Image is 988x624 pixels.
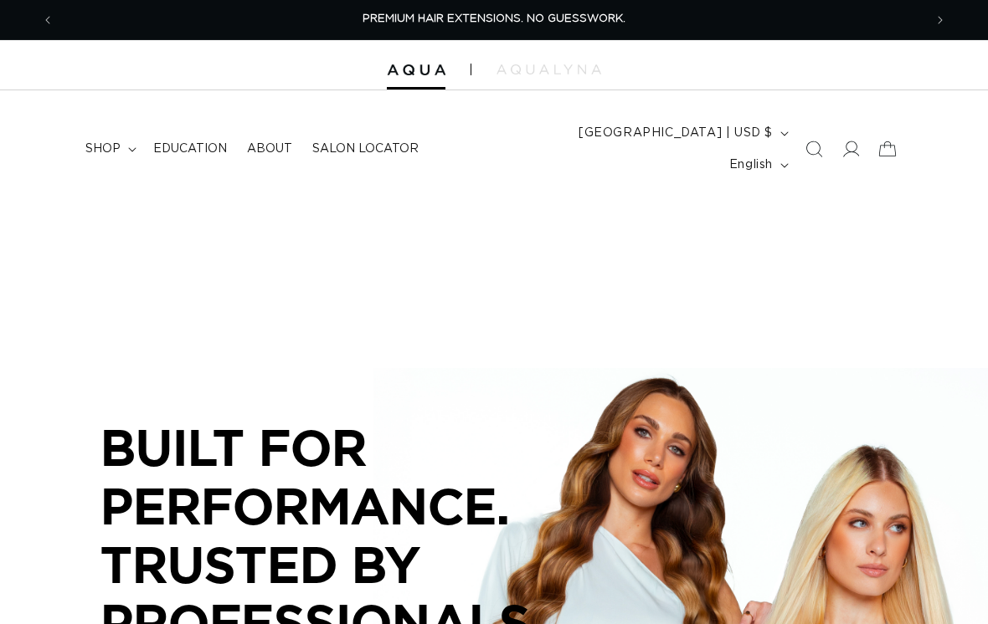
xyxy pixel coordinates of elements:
a: Education [143,131,237,166]
span: Salon Locator [312,141,419,156]
span: PREMIUM HAIR EXTENSIONS. NO GUESSWORK. [363,13,625,24]
button: Previous announcement [29,4,66,36]
img: Aqua Hair Extensions [387,64,445,76]
span: Education [153,141,227,156]
span: About [247,141,292,156]
span: shop [85,141,121,156]
button: English [719,149,795,181]
a: Salon Locator [302,131,429,166]
button: [GEOGRAPHIC_DATA] | USD $ [569,117,795,149]
summary: Search [795,130,832,167]
summary: shop [75,131,143,166]
button: Next announcement [922,4,959,36]
span: [GEOGRAPHIC_DATA] | USD $ [579,125,773,142]
img: aqualyna.com [497,64,601,74]
a: About [237,131,302,166]
span: English [729,156,773,174]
